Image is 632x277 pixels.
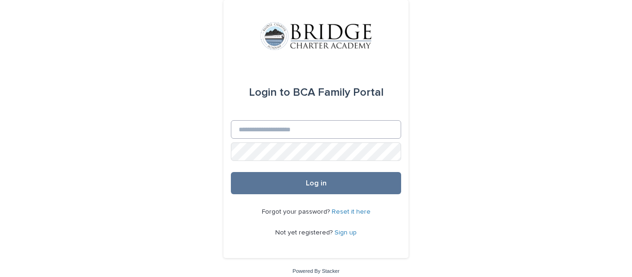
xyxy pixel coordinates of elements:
div: BCA Family Portal [249,80,384,105]
img: V1C1m3IdTEidaUdm9Hs0 [260,22,372,50]
button: Log in [231,172,401,194]
a: Reset it here [332,209,371,215]
a: Powered By Stacker [292,268,339,274]
span: Forgot your password? [262,209,332,215]
span: Login to [249,87,290,98]
a: Sign up [335,229,357,236]
span: Log in [306,179,327,187]
span: Not yet registered? [275,229,335,236]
